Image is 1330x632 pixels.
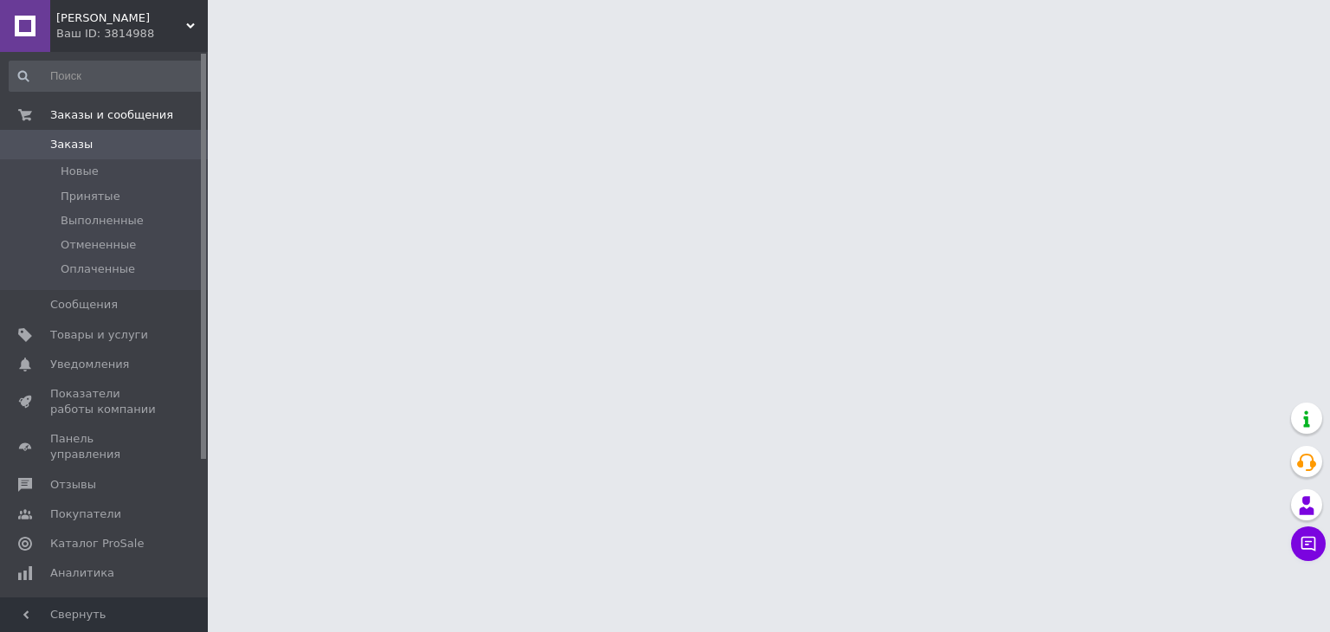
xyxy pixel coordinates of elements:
span: Заказы и сообщения [50,107,173,123]
button: Чат с покупателем [1291,526,1326,561]
span: Отзывы [50,477,96,493]
span: Отмененные [61,237,136,253]
input: Поиск [9,61,204,92]
span: Оплаченные [61,261,135,277]
span: Новые [61,164,99,179]
div: Ваш ID: 3814988 [56,26,208,42]
span: Принятые [61,189,120,204]
span: Показатели работы компании [50,386,160,417]
span: Покупатели [50,506,121,522]
span: Заказы [50,137,93,152]
span: Товары и услуги [50,327,148,343]
span: Аналитика [50,565,114,581]
span: Выполненные [61,213,144,229]
span: Dom Gadget [56,10,186,26]
span: Каталог ProSale [50,536,144,551]
span: Панель управления [50,431,160,462]
span: Уведомления [50,357,129,372]
span: Сообщения [50,297,118,313]
span: Инструменты вебмастера и SEO [50,595,160,626]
